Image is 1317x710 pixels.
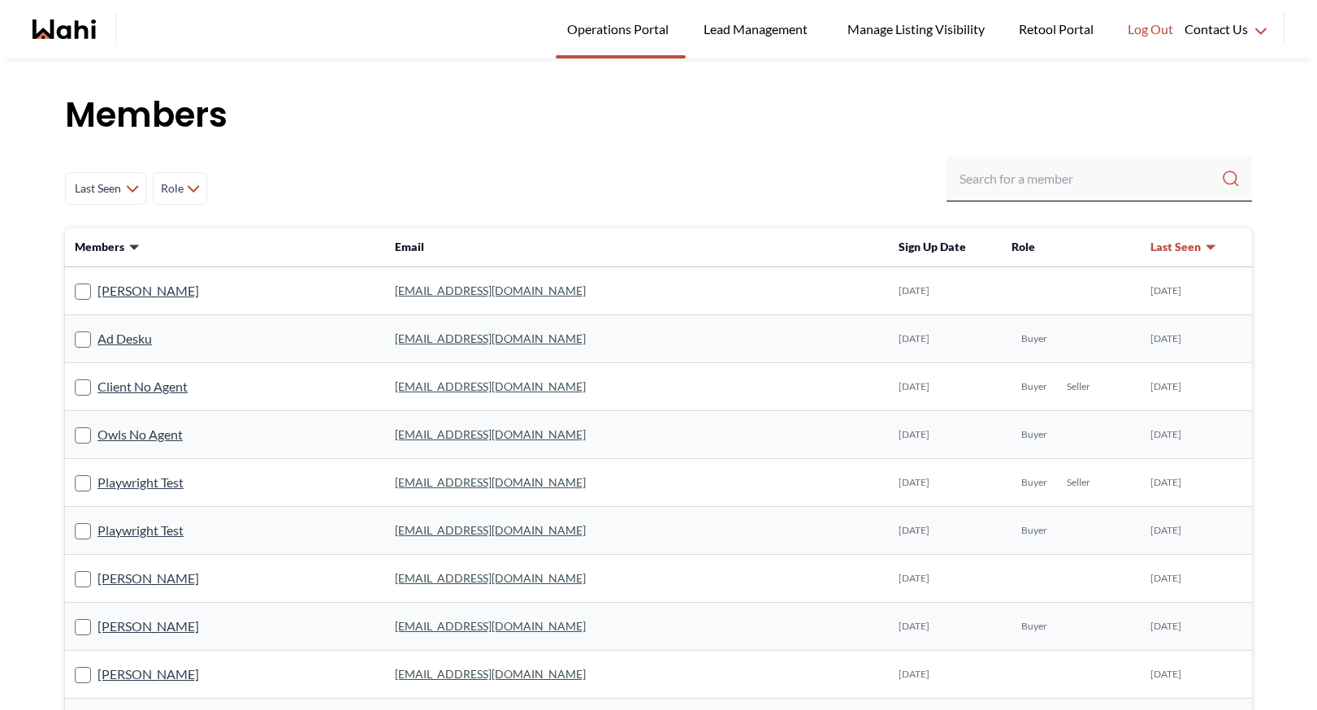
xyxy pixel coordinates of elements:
a: [EMAIL_ADDRESS][DOMAIN_NAME] [395,379,586,393]
span: Buyer [1021,476,1047,489]
a: [PERSON_NAME] [97,280,199,301]
a: [EMAIL_ADDRESS][DOMAIN_NAME] [395,427,586,441]
span: Buyer [1021,332,1047,345]
h1: Members [65,91,1252,140]
td: [DATE] [889,315,1001,363]
span: Role [1012,240,1035,253]
td: [DATE] [889,507,1001,555]
td: [DATE] [1141,555,1252,603]
button: Last Seen [1150,239,1217,255]
button: Members [75,239,141,255]
td: [DATE] [1141,651,1252,699]
span: Buyer [1021,428,1047,441]
a: Wahi homepage [32,19,96,39]
a: [PERSON_NAME] [97,616,199,637]
span: Members [75,239,124,255]
td: [DATE] [889,555,1001,603]
td: [DATE] [1141,459,1252,507]
td: [DATE] [1141,315,1252,363]
a: [EMAIL_ADDRESS][DOMAIN_NAME] [395,523,586,537]
td: [DATE] [889,651,1001,699]
span: Role [160,174,184,203]
td: [DATE] [889,459,1001,507]
span: Operations Portal [567,19,674,40]
a: [EMAIL_ADDRESS][DOMAIN_NAME] [395,475,586,489]
td: [DATE] [889,603,1001,651]
span: Seller [1067,476,1090,489]
span: Email [395,240,424,253]
td: [DATE] [1141,603,1252,651]
span: Last Seen [72,174,123,203]
a: [EMAIL_ADDRESS][DOMAIN_NAME] [395,331,586,345]
span: Seller [1067,380,1090,393]
td: [DATE] [1141,267,1252,315]
a: Client No Agent [97,376,188,397]
span: Sign Up Date [899,240,966,253]
a: Playwright Test [97,520,184,541]
td: [DATE] [889,363,1001,411]
a: Ad Desku [97,328,152,349]
input: Search input [960,164,1221,193]
td: [DATE] [889,267,1001,315]
span: Buyer [1021,380,1047,393]
td: [DATE] [1141,363,1252,411]
a: [EMAIL_ADDRESS][DOMAIN_NAME] [395,619,586,633]
td: [DATE] [889,411,1001,459]
span: Last Seen [1150,239,1201,255]
span: Buyer [1021,620,1047,633]
a: Owls No Agent [97,424,183,445]
span: Lead Management [704,19,813,40]
td: [DATE] [1141,507,1252,555]
td: [DATE] [1141,411,1252,459]
span: Manage Listing Visibility [843,19,990,40]
a: Playwright Test [97,472,184,493]
a: [PERSON_NAME] [97,664,199,685]
a: [PERSON_NAME] [97,568,199,589]
a: [EMAIL_ADDRESS][DOMAIN_NAME] [395,667,586,681]
a: [EMAIL_ADDRESS][DOMAIN_NAME] [395,284,586,297]
span: Buyer [1021,524,1047,537]
span: Retool Portal [1019,19,1098,40]
span: Log Out [1128,19,1173,40]
a: [EMAIL_ADDRESS][DOMAIN_NAME] [395,571,586,585]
